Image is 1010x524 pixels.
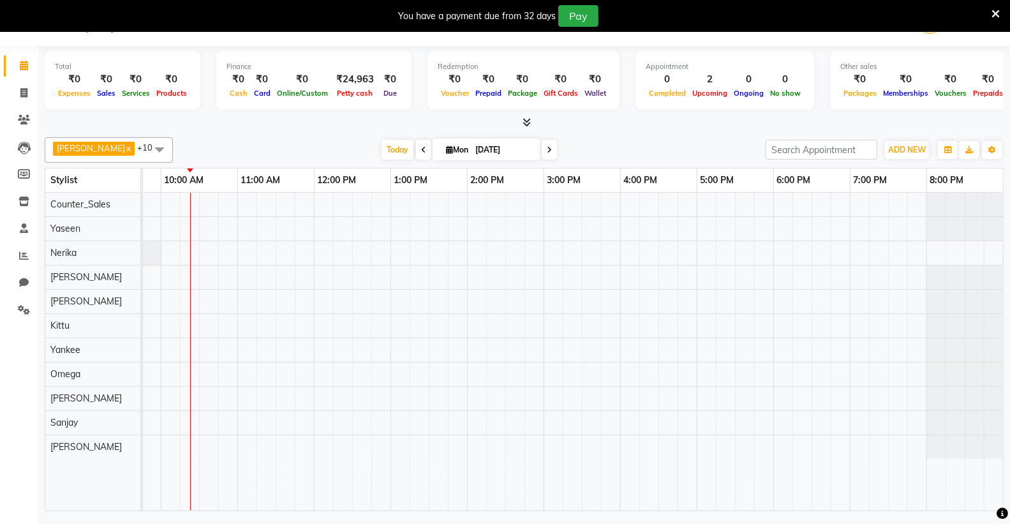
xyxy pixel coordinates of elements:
span: Wallet [581,89,609,98]
div: ₹0 [540,72,581,87]
span: Due [380,89,400,98]
div: ₹0 [379,72,401,87]
a: 7:00 PM [850,171,891,190]
span: +10 [137,142,162,153]
div: 2 [689,72,731,87]
div: ₹0 [840,72,880,87]
span: Packages [840,89,880,98]
div: 0 [767,72,804,87]
div: Finance [227,61,401,72]
a: x [125,143,131,153]
span: Yankee [50,344,80,356]
div: ₹0 [472,72,505,87]
div: ₹0 [932,72,970,87]
span: [PERSON_NAME] [50,296,122,307]
div: Total [55,61,190,72]
span: Products [153,89,190,98]
div: Redemption [438,61,609,72]
a: 4:00 PM [621,171,661,190]
span: Today [382,140,413,160]
span: Completed [646,89,689,98]
span: Omega [50,368,80,380]
a: 2:00 PM [468,171,508,190]
span: Petty cash [334,89,376,98]
div: You have a payment due from 32 days [398,10,556,23]
div: ₹0 [970,72,1006,87]
span: Expenses [55,89,94,98]
div: ₹0 [581,72,609,87]
a: 10:00 AM [161,171,207,190]
span: Online/Custom [274,89,331,98]
button: Pay [558,5,598,27]
span: No show [767,89,804,98]
span: Sanjay [50,417,78,428]
input: 2025-09-01 [472,140,535,160]
a: 1:00 PM [391,171,431,190]
div: ₹0 [274,72,331,87]
span: Gift Cards [540,89,581,98]
a: 8:00 PM [927,171,967,190]
div: 0 [731,72,767,87]
span: Counter_Sales [50,198,110,210]
span: Upcoming [689,89,731,98]
span: Card [251,89,274,98]
span: Voucher [438,89,472,98]
a: 3:00 PM [544,171,584,190]
span: Services [119,89,153,98]
span: Cash [227,89,251,98]
div: ₹24,963 [331,72,379,87]
a: 11:00 AM [238,171,284,190]
div: ₹0 [153,72,190,87]
span: Stylist [50,174,77,186]
span: [PERSON_NAME] [50,393,122,404]
span: Nerika [50,247,77,258]
span: Prepaids [970,89,1006,98]
span: [PERSON_NAME] [50,441,122,453]
div: ₹0 [227,72,251,87]
span: [PERSON_NAME] [50,271,122,283]
input: Search Appointment [766,140,877,160]
span: Sales [94,89,119,98]
span: Memberships [880,89,932,98]
div: 0 [646,72,689,87]
div: ₹0 [505,72,540,87]
div: ₹0 [251,72,274,87]
a: 5:00 PM [697,171,738,190]
button: ADD NEW [885,141,929,159]
a: 6:00 PM [774,171,814,190]
span: Ongoing [731,89,767,98]
span: Vouchers [932,89,970,98]
span: Kittu [50,320,70,331]
div: ₹0 [94,72,119,87]
span: Yaseen [50,223,80,234]
div: ₹0 [55,72,94,87]
span: [PERSON_NAME] [57,143,125,153]
span: Mon [443,145,472,154]
span: ADD NEW [888,145,926,154]
div: ₹0 [880,72,932,87]
span: Prepaid [472,89,505,98]
div: Appointment [646,61,804,72]
span: Package [505,89,540,98]
div: ₹0 [438,72,472,87]
a: 12:00 PM [315,171,360,190]
div: ₹0 [119,72,153,87]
